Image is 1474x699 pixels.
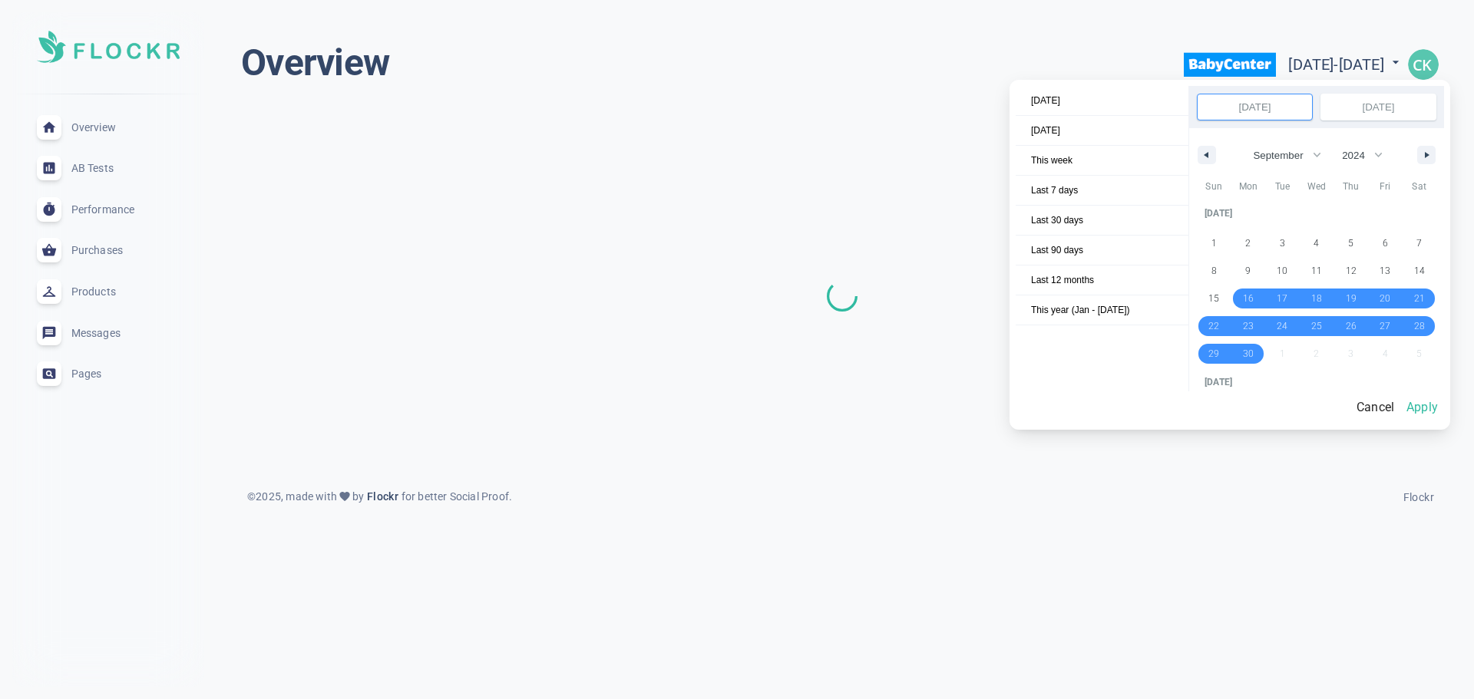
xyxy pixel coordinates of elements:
[1016,176,1188,205] span: Last 7 days
[1414,257,1425,285] span: 14
[1197,312,1231,340] button: 22
[1300,171,1334,199] button: 28
[1198,94,1312,120] input: Early
[1016,265,1188,295] span: Last 12 months
[1348,229,1353,257] span: 5
[1231,285,1266,312] button: 16
[1016,86,1188,115] span: [DATE]
[1311,171,1322,199] span: 28
[1368,257,1403,285] button: 13
[1300,257,1334,285] button: 11
[1231,229,1266,257] button: 2
[1197,199,1436,229] div: [DATE]
[1197,229,1231,257] button: 1
[1414,285,1425,312] span: 21
[1380,285,1390,312] span: 20
[1265,171,1300,199] button: 27
[1231,257,1266,285] button: 9
[1321,94,1436,120] input: Continuous
[1311,285,1322,312] span: 18
[1334,312,1368,340] button: 26
[1416,229,1422,257] span: 7
[1300,229,1334,257] button: 4
[1380,171,1390,199] span: 30
[1243,340,1254,368] span: 30
[1346,312,1357,340] span: 26
[1368,171,1403,199] button: 30
[1243,312,1254,340] span: 23
[1211,257,1217,285] span: 8
[1280,229,1285,257] span: 3
[1346,171,1357,199] span: 29
[1208,171,1219,199] span: 25
[1314,229,1319,257] span: 4
[1300,312,1334,340] button: 25
[1402,285,1436,312] button: 21
[1208,312,1219,340] span: 22
[1197,257,1231,285] button: 8
[1277,285,1287,312] span: 17
[1346,257,1357,285] span: 12
[1368,312,1403,340] button: 27
[1265,257,1300,285] button: 10
[1016,236,1188,265] span: Last 90 days
[1208,340,1219,368] span: 29
[1197,340,1231,368] button: 29
[1245,257,1251,285] span: 9
[1016,206,1188,236] button: Last 30 days
[1350,391,1400,424] button: Cancel
[1277,171,1287,199] span: 27
[1211,229,1217,257] span: 1
[1402,312,1436,340] button: 28
[1402,229,1436,257] button: 7
[1277,312,1287,340] span: 24
[1311,312,1322,340] span: 25
[1231,312,1266,340] button: 23
[1265,312,1300,340] button: 24
[1265,229,1300,257] button: 3
[1016,295,1188,325] button: This year (Jan - [DATE])
[1334,171,1368,199] button: 29
[1402,174,1436,199] span: Sat
[1300,174,1334,199] span: Wed
[1197,285,1231,312] button: 15
[1016,146,1188,176] button: This week
[1300,285,1334,312] button: 18
[1016,146,1188,175] span: This week
[1016,236,1188,265] button: Last 90 days
[1334,174,1368,199] span: Thu
[1311,257,1322,285] span: 11
[1402,257,1436,285] button: 14
[1231,174,1266,199] span: Mon
[1414,171,1425,199] span: 31
[1016,86,1188,116] button: [DATE]
[1368,229,1403,257] button: 6
[1016,116,1188,146] button: [DATE]
[1402,171,1436,199] button: 31
[1231,340,1266,368] button: 30
[1368,285,1403,312] button: 20
[1231,171,1266,199] button: 26
[1265,174,1300,199] span: Tue
[1368,174,1403,199] span: Fri
[1208,285,1219,312] span: 15
[1334,229,1368,257] button: 5
[1016,265,1188,295] button: Last 12 months
[1197,368,1436,397] div: [DATE]
[1243,285,1254,312] span: 16
[1334,285,1368,312] button: 19
[1197,171,1231,199] button: 25
[1197,174,1231,199] span: Sun
[1334,257,1368,285] button: 12
[1400,391,1444,424] button: Apply
[1016,116,1188,145] span: [DATE]
[1016,176,1188,206] button: Last 7 days
[1265,285,1300,312] button: 17
[1383,229,1388,257] span: 6
[1245,229,1251,257] span: 2
[1016,206,1188,235] span: Last 30 days
[1414,312,1425,340] span: 28
[1346,285,1357,312] span: 19
[1380,312,1390,340] span: 27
